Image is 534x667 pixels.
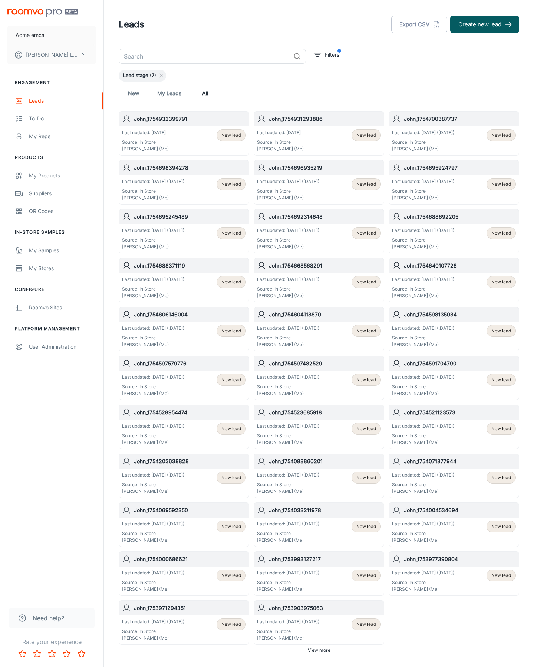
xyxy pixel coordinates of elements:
p: Source: In Store [122,237,184,243]
p: [PERSON_NAME] (Me) [392,488,454,495]
span: New lead [491,230,511,236]
h6: John_1753977390804 [404,555,516,563]
p: Source: In Store [392,530,454,537]
h6: John_1754698394278 [134,164,246,172]
h6: John_1754597482529 [269,359,381,368]
p: [PERSON_NAME] (Me) [392,195,454,201]
h6: John_1753993127217 [269,555,381,563]
div: To-do [29,115,96,123]
h6: John_1754606146004 [134,311,246,319]
a: John_1754695245489Last updated: [DATE] ([DATE])Source: In Store[PERSON_NAME] (Me)New lead [119,209,249,253]
div: Leads [29,97,96,105]
p: Source: In Store [257,530,319,537]
p: Last updated: [DATE] ([DATE]) [122,521,184,527]
p: Last updated: [DATE] ([DATE]) [257,325,319,332]
p: Last updated: [DATE] ([DATE]) [392,325,454,332]
p: Last updated: [DATE] ([DATE]) [392,570,454,576]
p: Source: In Store [122,188,184,195]
span: New lead [491,328,511,334]
p: [PERSON_NAME] (Me) [257,341,319,348]
h6: John_1753903975063 [269,604,381,612]
span: New lead [491,523,511,530]
h6: John_1754004534694 [404,506,516,514]
p: Last updated: [DATE] ([DATE]) [122,618,184,625]
span: New lead [356,572,376,579]
h6: John_1754604118870 [269,311,381,319]
a: John_1754598135034Last updated: [DATE] ([DATE])Source: In Store[PERSON_NAME] (Me)New lead [389,307,519,351]
p: Source: In Store [257,286,319,292]
h6: John_1754521123573 [404,408,516,417]
p: [PERSON_NAME] (Me) [257,439,319,446]
a: John_1754932399791Last updated: [DATE]Source: In Store[PERSON_NAME] (Me)New lead [119,111,249,156]
span: New lead [356,474,376,481]
span: Lead stage (7) [119,72,161,79]
h6: John_1754088860201 [269,457,381,465]
button: Rate 2 star [30,646,44,661]
p: Source: In Store [392,579,454,586]
a: John_1754696935219Last updated: [DATE] ([DATE])Source: In Store[PERSON_NAME] (Me)New lead [254,160,384,205]
p: [PERSON_NAME] (Me) [122,537,184,544]
p: [PERSON_NAME] (Me) [392,537,454,544]
h6: John_1754598135034 [404,311,516,319]
a: John_1754528954474Last updated: [DATE] ([DATE])Source: In Store[PERSON_NAME] (Me)New lead [119,405,249,449]
a: John_1754931293886Last updated: [DATE]Source: In Store[PERSON_NAME] (Me)New lead [254,111,384,156]
p: Last updated: [DATE] ([DATE]) [257,178,319,185]
h6: John_1754597579776 [134,359,246,368]
p: [PERSON_NAME] (Me) [392,146,454,152]
a: John_1754688692205Last updated: [DATE] ([DATE])Source: In Store[PERSON_NAME] (Me)New lead [389,209,519,253]
h6: John_1754932399791 [134,115,246,123]
span: New lead [221,376,241,383]
p: Source: In Store [122,286,184,292]
span: New lead [491,572,511,579]
p: [PERSON_NAME] (Me) [392,243,454,250]
input: Search [119,49,290,64]
p: Source: In Store [257,628,319,635]
p: Source: In Store [392,139,454,146]
span: New lead [491,425,511,432]
p: Source: In Store [392,335,454,341]
p: Last updated: [DATE] ([DATE]) [392,178,454,185]
a: John_1754640107728Last updated: [DATE] ([DATE])Source: In Store[PERSON_NAME] (Me)New lead [389,258,519,302]
a: John_1754088860201Last updated: [DATE] ([DATE])Source: In Store[PERSON_NAME] (Me)New lead [254,454,384,498]
p: Last updated: [DATE] ([DATE]) [257,472,319,478]
p: Last updated: [DATE] [257,129,304,136]
h6: John_1754696935219 [269,164,381,172]
div: Lead stage (7) [119,70,166,82]
h6: John_1754203638828 [134,457,246,465]
p: Source: In Store [122,579,184,586]
p: Source: In Store [257,188,319,195]
span: New lead [491,181,511,188]
button: filter [312,49,341,61]
p: Last updated: [DATE] ([DATE]) [257,570,319,576]
p: Last updated: [DATE] ([DATE]) [392,276,454,283]
p: Source: In Store [392,286,454,292]
button: View more [305,645,333,656]
a: John_1754606146004Last updated: [DATE] ([DATE])Source: In Store[PERSON_NAME] (Me)New lead [119,307,249,351]
span: New lead [221,474,241,481]
span: New lead [221,279,241,285]
span: Need help? [33,614,64,623]
p: Source: In Store [257,139,304,146]
p: Source: In Store [392,384,454,390]
a: My Leads [157,84,181,102]
span: New lead [221,132,241,139]
div: My Stores [29,264,96,272]
span: View more [308,647,330,654]
p: Source: In Store [257,432,319,439]
h6: John_1754000686621 [134,555,246,563]
span: New lead [491,279,511,285]
a: John_1754597579776Last updated: [DATE] ([DATE])Source: In Store[PERSON_NAME] (Me)New lead [119,356,249,400]
button: Rate 1 star [15,646,30,661]
h6: John_1754033211978 [269,506,381,514]
p: Source: In Store [257,237,319,243]
div: User Administration [29,343,96,351]
p: Source: In Store [257,384,319,390]
h6: John_1754692314648 [269,213,381,221]
a: John_1753977390804Last updated: [DATE] ([DATE])Source: In Store[PERSON_NAME] (Me)New lead [389,551,519,596]
h6: John_1754591704790 [404,359,516,368]
span: New lead [356,523,376,530]
p: [PERSON_NAME] (Me) [392,586,454,593]
button: Rate 5 star [74,646,89,661]
p: [PERSON_NAME] (Me) [257,537,319,544]
div: My Reps [29,132,96,140]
